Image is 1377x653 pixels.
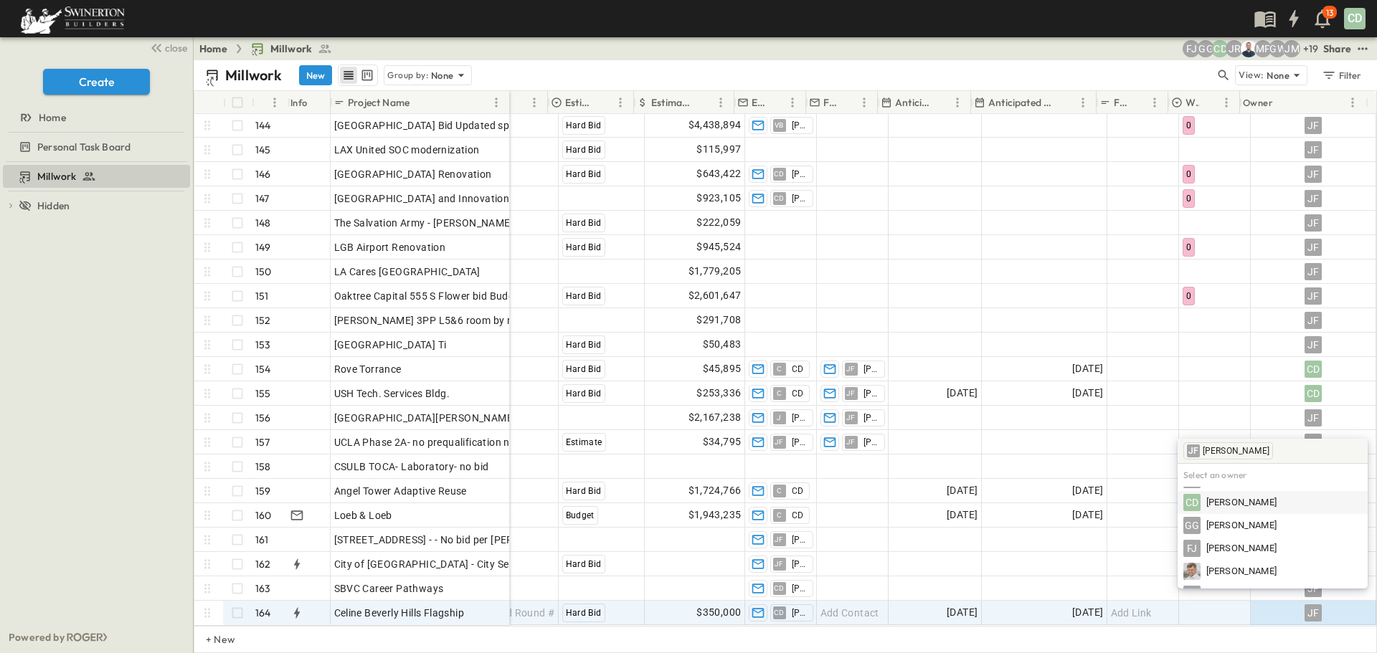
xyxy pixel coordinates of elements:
[1305,312,1322,329] div: JF
[863,388,879,399] span: [PERSON_NAME]
[334,338,447,352] span: [GEOGRAPHIC_DATA] Ti
[696,604,741,621] span: $350,000
[566,169,602,179] span: Hard Bid
[255,167,271,181] p: 146
[17,4,128,34] img: 6c363589ada0b36f064d841b69d3a419a338230e66bb0a533688fa5cc3e9e735.png
[1305,287,1322,305] div: JF
[1305,190,1322,207] div: JF
[566,608,602,618] span: Hard Bid
[777,417,781,418] span: J
[206,632,214,647] p: + New
[895,95,930,110] p: Anticipated Start
[566,510,595,520] span: Budget
[1183,586,1201,603] div: RZ
[334,167,492,181] span: [GEOGRAPHIC_DATA] Renovation
[863,437,879,448] span: [PERSON_NAME]
[482,386,506,397] p: OPEN
[1269,40,1286,57] div: GEORGIA WESLEY (georgia.wesley@swinerton.com)
[482,581,506,592] p: OPEN
[1186,291,1191,301] span: 0
[696,190,741,206] span: $923,105
[3,165,190,188] div: Millworktest
[1305,239,1322,256] div: JF
[1183,540,1201,557] div: FJ
[1206,542,1277,556] span: [PERSON_NAME]
[37,199,70,213] span: Hidden
[3,135,190,158] div: Personal Task Boardtest
[1354,40,1371,57] button: test
[688,287,742,304] span: $2,601,647
[1072,507,1103,523] span: [DATE]
[703,361,742,377] span: $45,895
[3,166,187,186] a: Millwork
[565,95,593,110] p: Estimate Type
[255,338,271,352] p: 153
[566,242,602,252] span: Hard Bid
[566,291,602,301] span: Hard Bid
[696,141,741,158] span: $115,997
[334,118,526,133] span: [GEOGRAPHIC_DATA] Bid Updated specs
[266,94,283,111] button: Menu
[792,412,807,424] span: [PERSON_NAME][EMAIL_ADDRESS][PERSON_NAME][PERSON_NAME][DOMAIN_NAME]
[255,264,272,279] p: 150
[1211,40,1229,57] div: Christopher Detar (christopher.detar@swinerton.com)
[165,41,187,55] span: close
[334,143,480,157] span: LAX United SOC modernization
[933,95,949,110] button: Sort
[1114,95,1127,110] p: File Path
[482,166,506,178] p: OPEN
[1305,214,1322,232] div: JF
[1239,67,1264,83] p: View:
[255,216,271,230] p: 148
[252,91,288,114] div: #
[1197,40,1214,57] div: Gerrad Gerber (gerrad.gerber@swinerton.com)
[840,95,856,110] button: Sort
[3,108,187,128] a: Home
[688,507,742,523] span: $1,943,235
[482,556,506,568] p: OPEN
[1183,40,1200,57] div: Francisco J. Sanchez (frsanchez@swinerton.com)
[1316,65,1366,85] button: Filter
[37,169,76,183] span: Millwork
[774,612,785,613] span: CD
[1321,67,1362,83] div: Filter
[566,145,602,155] span: Hard Bid
[792,607,807,619] span: [PERSON_NAME]
[334,459,489,474] span: CSULB TOCA- Laboratory- no bid
[290,82,308,123] div: Info
[493,606,554,620] span: Add Round #
[775,539,784,540] span: JF
[482,337,506,348] p: OPEN
[566,364,602,374] span: Hard Bid
[1283,40,1300,57] div: Jonathan M. Hansen (johansen@swinerton.com)
[1305,434,1322,451] div: JF
[823,95,837,110] p: Final Reviewer
[688,409,742,426] span: $2,167,238
[596,95,612,110] button: Sort
[1206,565,1277,578] span: [PERSON_NAME]
[334,191,544,206] span: [GEOGRAPHIC_DATA] and Innovation Center
[1243,82,1273,123] div: Owner
[792,583,807,594] span: [PERSON_NAME]
[334,386,450,401] span: USH Tech. Services Bldg.
[1305,409,1322,426] div: JF
[1218,94,1235,111] button: Menu
[482,507,506,519] p: OPEN
[334,435,538,449] span: UCLA Phase 2A- no prequalification needed
[225,65,282,85] p: Millwork
[703,336,742,353] span: $50,483
[431,68,454,82] p: None
[334,411,572,425] span: [GEOGRAPHIC_DATA][PERSON_NAME] PSH (GMP)
[358,67,376,84] button: kanban view
[1146,94,1163,111] button: Menu
[774,588,785,588] span: CD
[348,95,410,110] p: Project Name
[1187,444,1200,457] div: JF
[199,42,341,56] nav: breadcrumbs
[792,558,807,570] span: [PERSON_NAME]
[334,581,444,596] span: SBVC Career Pathways
[612,94,629,111] button: Menu
[334,313,618,328] span: [PERSON_NAME] 3PP L5&6 room by room breakout required
[482,215,506,227] p: OPEN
